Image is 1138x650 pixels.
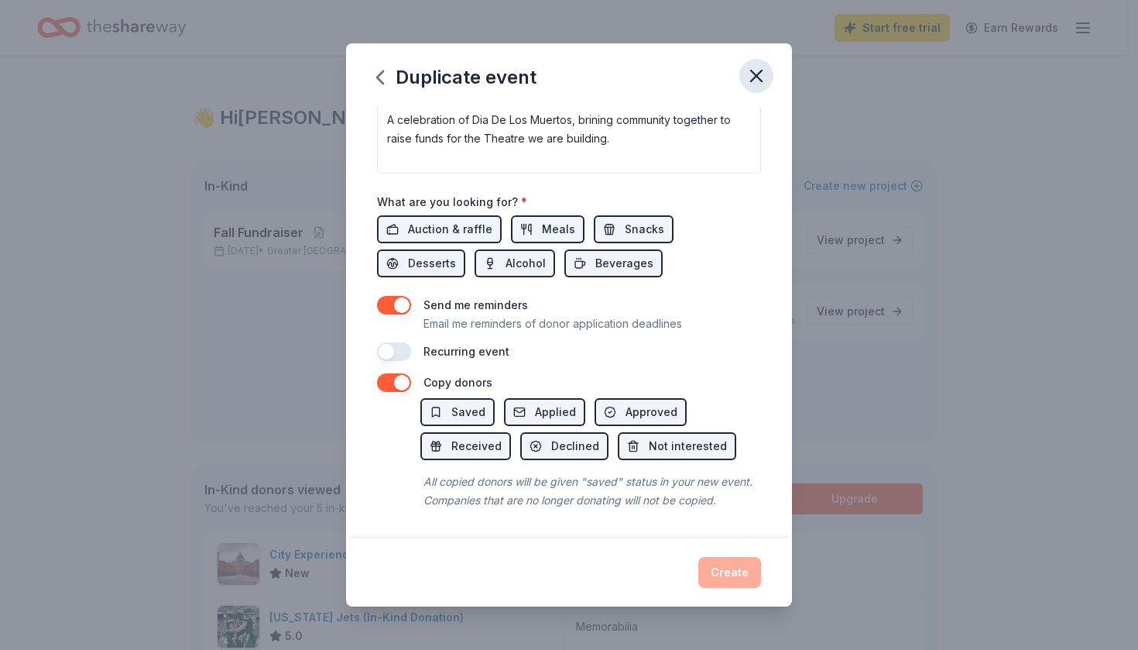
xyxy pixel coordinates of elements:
textarea: A celebration of Dia De Los Muertos, brining community together to raise funds for the Theatre we... [377,104,761,174]
span: Desserts [408,254,456,273]
span: Approved [626,403,677,421]
div: Duplicate event [377,65,536,90]
button: Snacks [594,215,674,243]
label: What are you looking for? [377,194,527,210]
button: Alcohol [475,249,555,277]
button: Desserts [377,249,465,277]
button: Saved [420,398,495,426]
button: Applied [504,398,585,426]
button: Not interested [618,432,736,460]
span: Alcohol [506,254,546,273]
span: Snacks [625,220,664,239]
span: Applied [535,403,576,421]
button: Received [420,432,511,460]
span: Auction & raffle [408,220,492,239]
span: Not interested [649,437,727,456]
span: Received [451,437,502,456]
label: Send me reminders [423,298,528,311]
span: Beverages [595,254,653,273]
button: Beverages [564,249,663,277]
button: Meals [511,215,584,243]
button: Approved [595,398,687,426]
label: Copy donors [423,376,492,389]
button: Declined [520,432,608,460]
span: Saved [451,403,485,421]
button: Auction & raffle [377,215,502,243]
p: Email me reminders of donor application deadlines [423,315,682,333]
span: Meals [542,220,575,239]
div: All copied donors will be given "saved" status in your new event. Companies that are no longer do... [420,469,761,513]
span: Declined [551,437,599,456]
label: Recurring event [423,345,509,358]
